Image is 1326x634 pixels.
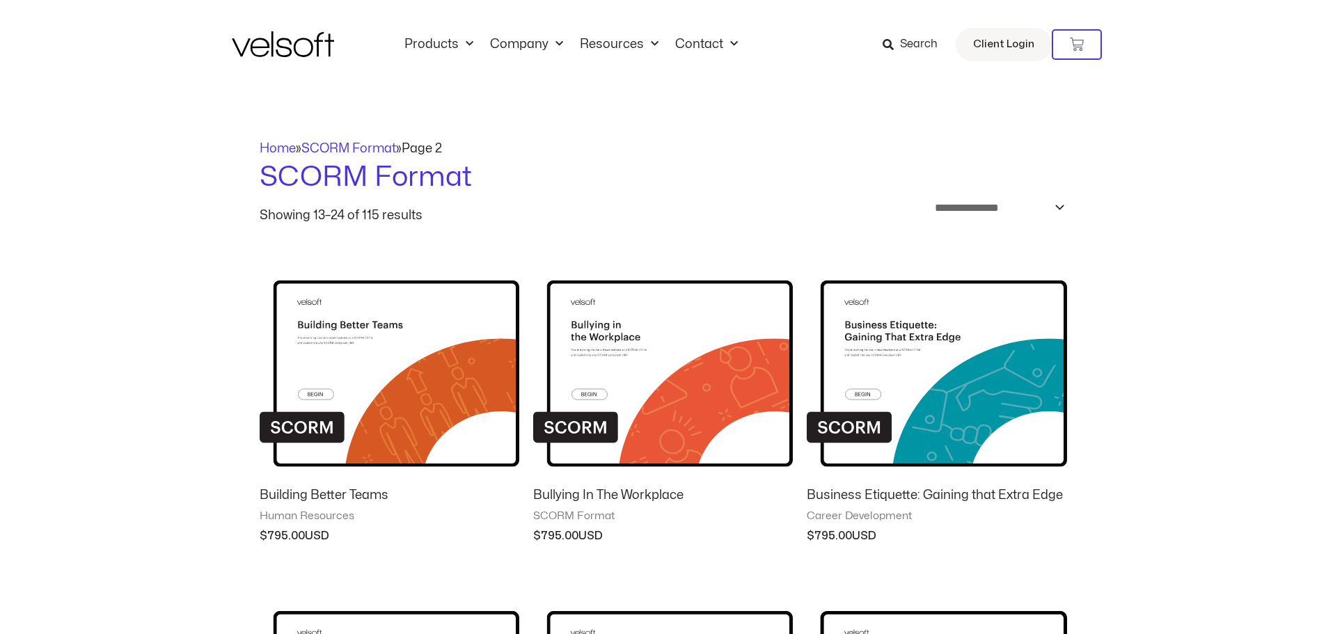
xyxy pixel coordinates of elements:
[807,487,1066,503] h2: Business Etiquette: Gaining that Extra Edge
[396,37,746,52] nav: Menu
[402,143,442,154] span: Page 2
[260,530,305,541] bdi: 795.00
[260,487,519,509] a: Building Better Teams
[533,487,793,509] a: Bullying In The Workplace
[807,509,1066,523] span: Career Development
[883,33,947,56] a: Search
[396,37,482,52] a: ProductsMenu Toggle
[973,35,1034,54] span: Client Login
[533,530,541,541] span: $
[260,209,423,222] p: Showing 13–24 of 115 results
[807,250,1066,476] img: Business Etiquette: Gaining that Extra Edge
[667,37,746,52] a: ContactMenu Toggle
[807,530,852,541] bdi: 795.00
[571,37,667,52] a: ResourcesMenu Toggle
[533,530,578,541] bdi: 795.00
[926,197,1067,219] select: Shop order
[533,487,793,503] h2: Bullying In The Workplace
[533,250,793,476] img: Bullying In The Workplace
[260,509,519,523] span: Human Resources
[260,158,1067,197] h1: SCORM Format
[482,37,571,52] a: CompanyMenu Toggle
[260,143,442,154] span: » »
[807,487,1066,509] a: Business Etiquette: Gaining that Extra Edge
[260,143,296,154] a: Home
[232,31,334,57] img: Velsoft Training Materials
[533,509,793,523] span: SCORM Format
[807,530,814,541] span: $
[260,530,267,541] span: $
[301,143,396,154] a: SCORM Format
[956,28,1052,61] a: Client Login
[900,35,938,54] span: Search
[260,487,519,503] h2: Building Better Teams
[260,250,519,476] img: Building Better Teams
